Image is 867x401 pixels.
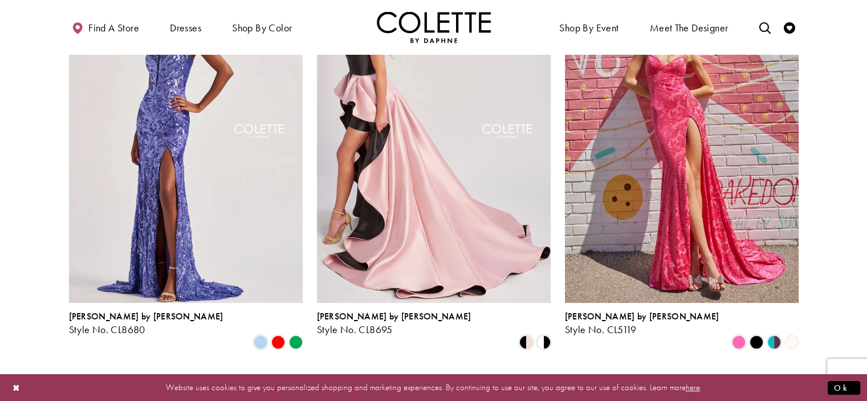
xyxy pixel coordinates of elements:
[559,22,618,34] span: Shop By Event
[167,11,204,43] span: Dresses
[377,11,491,43] img: Colette by Daphne
[756,11,773,43] a: Toggle search
[750,335,763,349] i: Black
[7,378,26,398] button: Close Dialog
[828,380,860,395] button: Submit Dialog
[556,11,621,43] span: Shop By Event
[565,311,719,335] div: Colette by Daphne Style No. CL5119
[317,310,471,322] span: [PERSON_NAME] by [PERSON_NAME]
[88,22,139,34] span: Find a store
[317,323,393,336] span: Style No. CL8695
[82,380,785,395] p: Website uses cookies to give you personalized shopping and marketing experiences. By continuing t...
[565,310,719,322] span: [PERSON_NAME] by [PERSON_NAME]
[650,22,728,34] span: Meet the designer
[232,22,292,34] span: Shop by color
[317,311,471,335] div: Colette by Daphne Style No. CL8695
[785,335,799,349] i: Diamond White
[229,11,295,43] span: Shop by color
[519,335,533,349] i: Black/Blush
[69,11,142,43] a: Find a store
[537,335,551,349] i: Black/White
[69,311,223,335] div: Colette by Daphne Style No. CL8680
[254,335,267,349] i: Periwinkle
[170,22,201,34] span: Dresses
[686,382,700,393] a: here
[781,11,798,43] a: Check Wishlist
[271,335,285,349] i: Red
[69,310,223,322] span: [PERSON_NAME] by [PERSON_NAME]
[289,335,303,349] i: Emerald
[377,11,491,43] a: Visit Home Page
[647,11,731,43] a: Meet the designer
[767,335,781,349] i: Jade/Berry
[732,335,746,349] i: Pink
[69,323,145,336] span: Style No. CL8680
[565,323,637,336] span: Style No. CL5119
